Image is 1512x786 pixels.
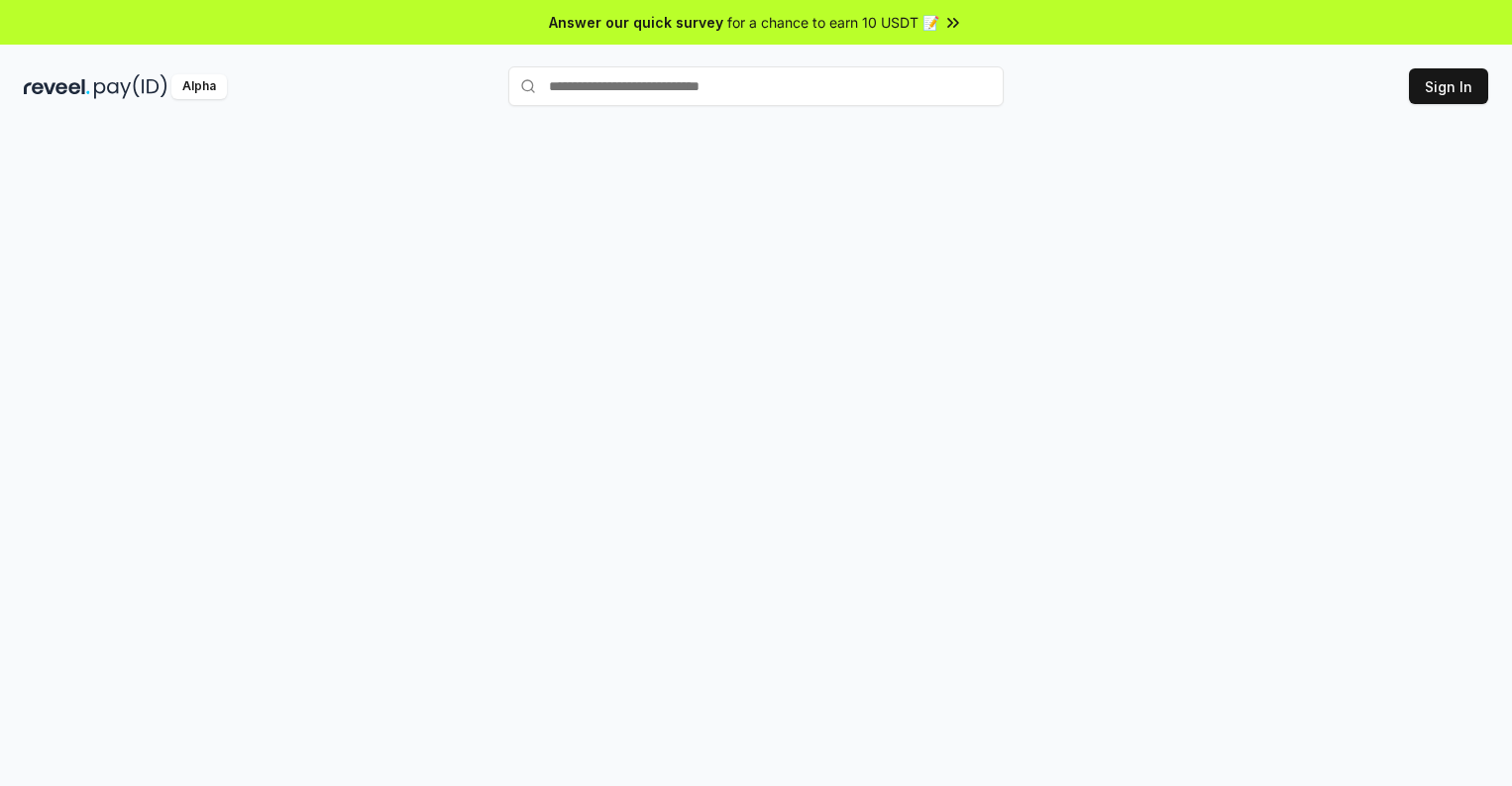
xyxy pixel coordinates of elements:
[727,12,939,33] span: for a chance to earn 10 USDT 📝
[1409,68,1488,104] button: Sign In
[24,74,90,99] img: reveel_dark
[549,12,723,33] span: Answer our quick survey
[171,74,227,99] div: Alpha
[94,74,167,99] img: pay_id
